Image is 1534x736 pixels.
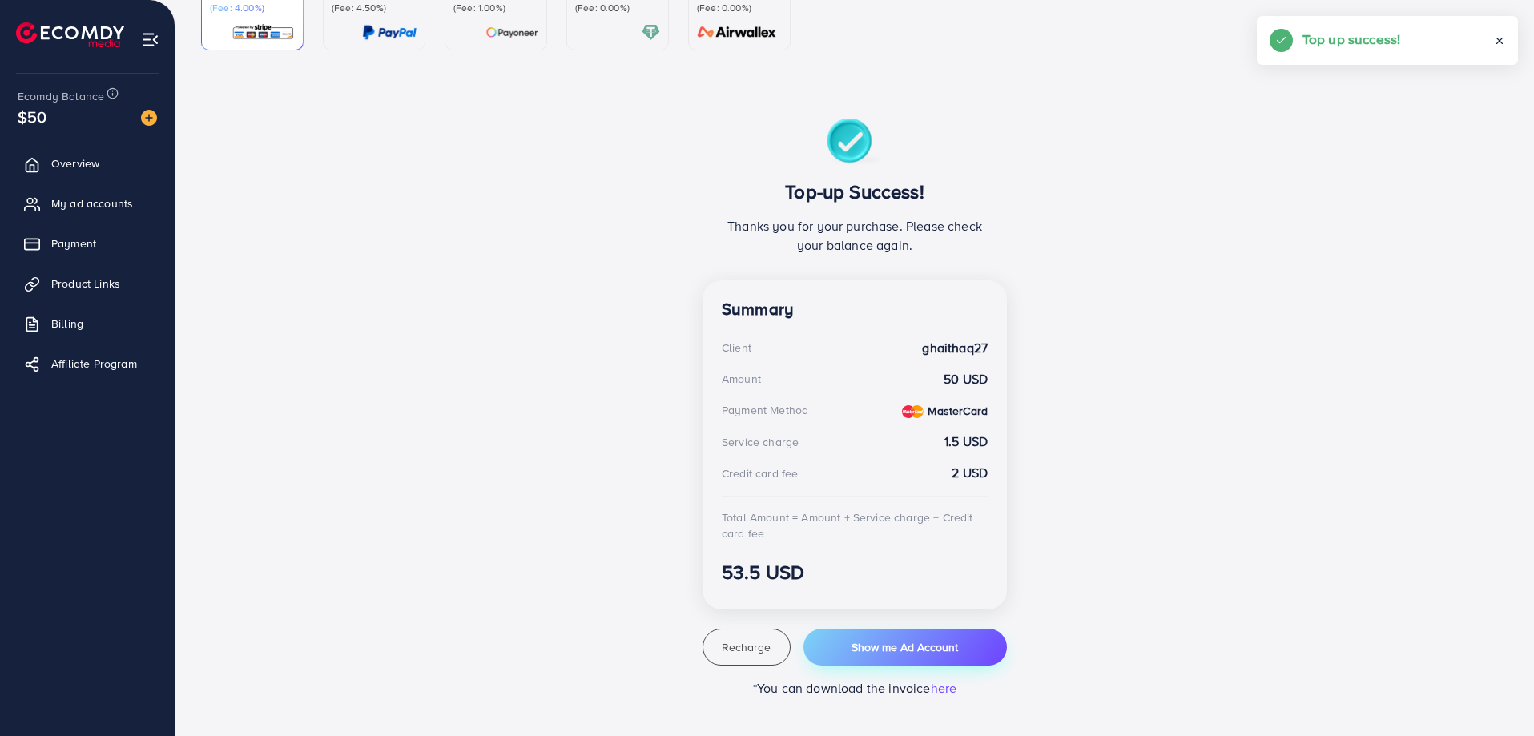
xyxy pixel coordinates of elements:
[18,88,104,104] span: Ecomdy Balance
[931,679,957,697] span: here
[703,629,791,666] button: Recharge
[803,629,1007,666] button: Show me Ad Account
[952,464,988,482] strong: 2 USD
[722,465,798,481] div: Credit card fee
[12,267,163,300] a: Product Links
[722,639,771,655] span: Recharge
[51,316,83,332] span: Billing
[722,300,988,320] h4: Summary
[928,403,988,419] strong: MasterCard
[944,432,988,451] strong: 1.5 USD
[852,639,958,655] span: Show me Ad Account
[51,235,96,251] span: Payment
[51,275,120,292] span: Product Links
[697,2,782,14] p: (Fee: 0.00%)
[362,23,417,42] img: card
[944,370,988,388] strong: 50 USD
[722,216,988,255] p: Thanks you for your purchase. Please check your balance again.
[16,22,124,47] img: logo
[141,110,157,126] img: image
[1466,664,1522,724] iframe: Chat
[51,155,99,171] span: Overview
[922,339,988,357] strong: ghaithaq27
[12,227,163,259] a: Payment
[12,308,163,340] a: Billing
[692,23,782,42] img: card
[722,561,988,584] h3: 53.5 USD
[332,2,417,14] p: (Fee: 4.50%)
[485,23,538,42] img: card
[210,2,295,14] p: (Fee: 4.00%)
[722,340,751,356] div: Client
[12,348,163,380] a: Affiliate Program
[12,147,163,179] a: Overview
[827,119,884,167] img: success
[141,30,159,49] img: menu
[15,103,49,131] span: $50
[722,402,808,418] div: Payment Method
[232,23,295,42] img: card
[12,187,163,219] a: My ad accounts
[642,23,660,42] img: card
[453,2,538,14] p: (Fee: 1.00%)
[51,195,133,211] span: My ad accounts
[703,678,1007,698] p: *You can download the invoice
[722,434,799,450] div: Service charge
[722,180,988,203] h3: Top-up Success!
[1302,29,1400,50] h5: Top up success!
[902,405,924,418] img: credit
[51,356,137,372] span: Affiliate Program
[722,371,761,387] div: Amount
[722,509,988,542] div: Total Amount = Amount + Service charge + Credit card fee
[575,2,660,14] p: (Fee: 0.00%)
